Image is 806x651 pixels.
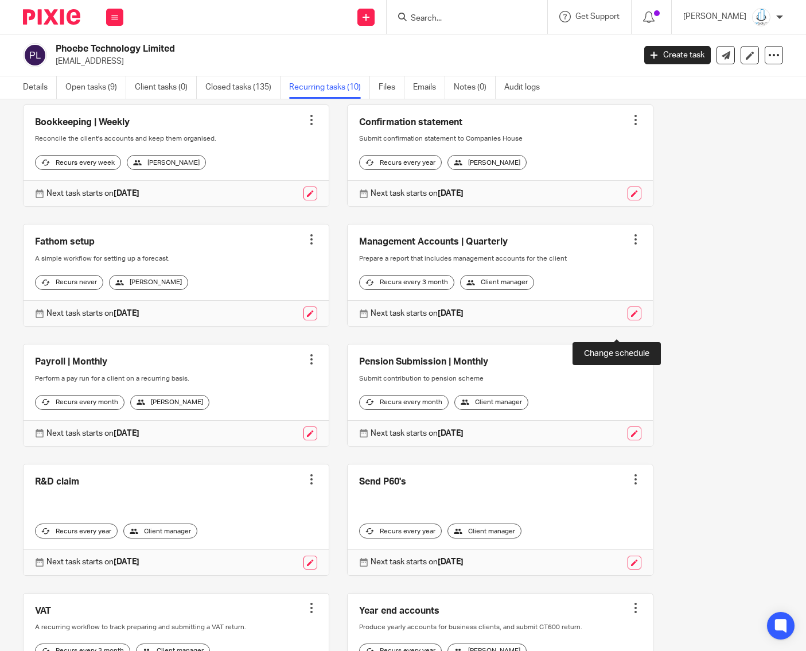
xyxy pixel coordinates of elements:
[454,395,528,410] div: Client manager
[56,43,513,55] h2: Phoebe Technology Limited
[114,429,139,437] strong: [DATE]
[65,76,126,99] a: Open tasks (9)
[371,308,464,319] p: Next task starts on
[35,395,124,410] div: Recurs every month
[23,76,57,99] a: Details
[371,428,464,439] p: Next task starts on
[359,395,449,410] div: Recurs every month
[35,524,118,538] div: Recurs every year
[379,76,404,99] a: Files
[114,558,139,566] strong: [DATE]
[23,9,80,25] img: Pixie
[447,155,527,170] div: [PERSON_NAME]
[504,76,548,99] a: Audit logs
[114,309,139,317] strong: [DATE]
[438,429,464,437] strong: [DATE]
[371,556,464,568] p: Next task starts on
[46,428,139,439] p: Next task starts on
[135,76,197,99] a: Client tasks (0)
[35,275,103,290] div: Recurs never
[454,76,496,99] a: Notes (0)
[413,76,445,99] a: Emails
[23,43,47,67] img: svg%3E
[127,155,206,170] div: [PERSON_NAME]
[109,275,188,290] div: [PERSON_NAME]
[359,524,442,538] div: Recurs every year
[438,558,464,566] strong: [DATE]
[205,76,281,99] a: Closed tasks (135)
[752,8,770,26] img: Logo_PNG.png
[438,309,464,317] strong: [DATE]
[130,395,209,410] div: [PERSON_NAME]
[46,308,139,319] p: Next task starts on
[447,524,521,538] div: Client manager
[359,275,454,290] div: Recurs every 3 month
[575,13,620,21] span: Get Support
[123,524,197,538] div: Client manager
[114,189,139,197] strong: [DATE]
[46,188,139,199] p: Next task starts on
[289,76,370,99] a: Recurring tasks (10)
[359,155,442,170] div: Recurs every year
[410,14,513,24] input: Search
[683,11,746,22] p: [PERSON_NAME]
[460,275,534,290] div: Client manager
[46,556,139,568] p: Next task starts on
[438,189,464,197] strong: [DATE]
[371,188,464,199] p: Next task starts on
[35,155,121,170] div: Recurs every week
[56,56,627,67] p: [EMAIL_ADDRESS]
[644,46,711,64] a: Create task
